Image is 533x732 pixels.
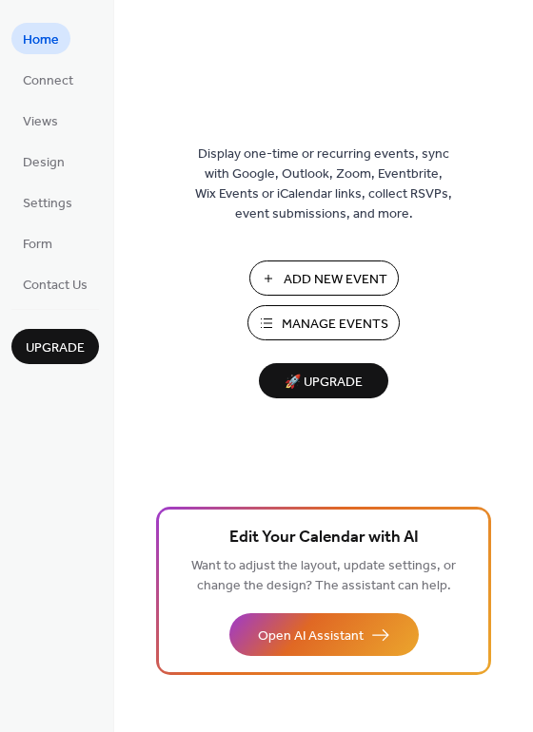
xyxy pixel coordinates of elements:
[191,553,456,599] span: Want to adjust the layout, update settings, or change the design? The assistant can help.
[11,64,85,95] a: Connect
[11,186,84,218] a: Settings
[284,270,387,290] span: Add New Event
[282,315,388,335] span: Manage Events
[23,71,73,91] span: Connect
[195,144,452,224] span: Display one-time or recurring events, sync with Google, Outlook, Zoom, Eventbrite, Wix Events or ...
[259,363,388,398] button: 🚀 Upgrade
[23,30,59,50] span: Home
[11,145,76,177] a: Design
[247,305,400,340] button: Manage Events
[11,105,69,136] a: Views
[258,626,364,646] span: Open AI Assistant
[270,370,377,395] span: 🚀 Upgrade
[11,268,99,299] a: Contact Us
[23,276,88,296] span: Contact Us
[229,525,419,551] span: Edit Your Calendar with AI
[23,153,65,173] span: Design
[23,194,72,214] span: Settings
[249,260,399,296] button: Add New Event
[23,235,52,255] span: Form
[26,338,85,358] span: Upgrade
[229,613,419,656] button: Open AI Assistant
[11,329,99,364] button: Upgrade
[11,23,70,54] a: Home
[23,112,58,132] span: Views
[11,227,64,259] a: Form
